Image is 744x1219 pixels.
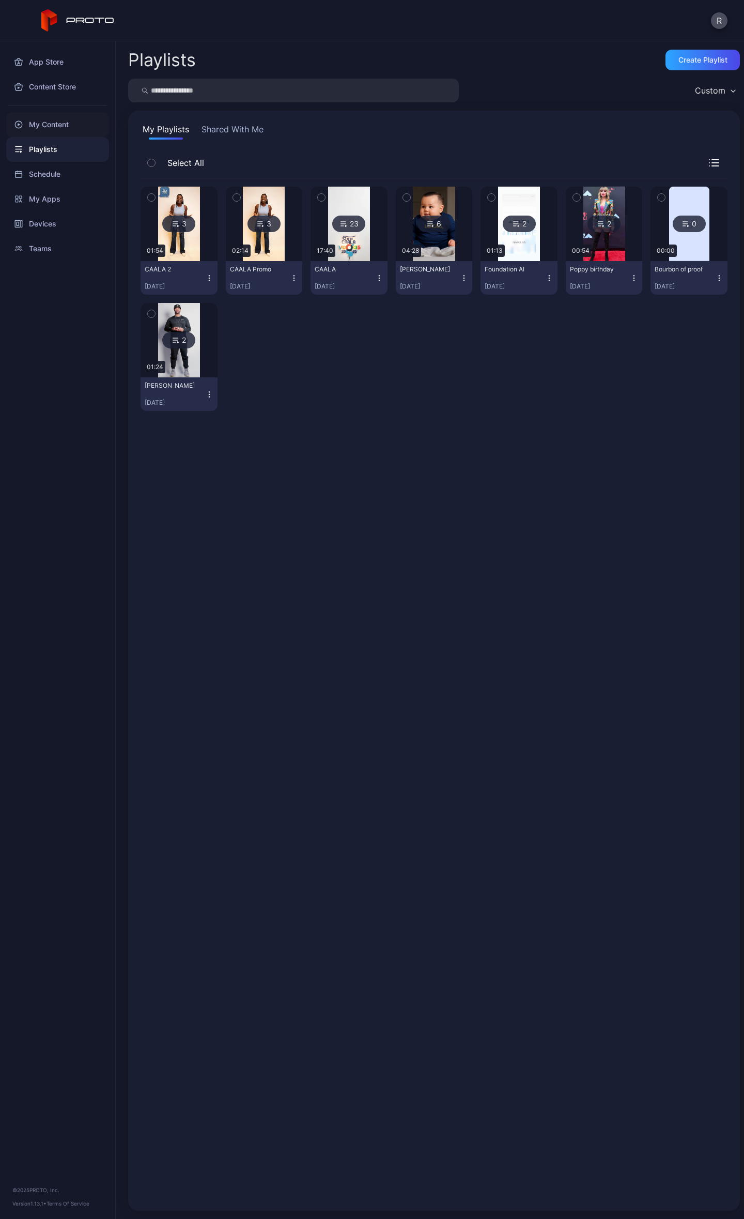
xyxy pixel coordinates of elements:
div: 04:28 [400,245,421,257]
div: [DATE] [485,282,545,291]
div: [DATE] [145,282,205,291]
div: 01:54 [145,245,165,257]
h2: Playlists [128,51,196,69]
div: [DATE] [570,282,630,291]
span: Version 1.13.1 • [12,1200,47,1207]
button: Shared With Me [199,123,266,140]
span: Select All [162,157,204,169]
button: Custom [690,79,740,102]
button: [PERSON_NAME][DATE] [141,377,218,411]
div: CAALA Promo [230,265,287,273]
div: Create Playlist [678,56,727,64]
a: My Content [6,112,109,137]
button: Bourbon of proof[DATE] [650,261,727,295]
a: Teams [6,236,109,261]
div: [DATE] [400,282,460,291]
a: Schedule [6,162,109,187]
button: CAALA 2[DATE] [141,261,218,295]
a: Playlists [6,137,109,162]
div: [DATE] [655,282,715,291]
div: 3 [247,216,281,232]
div: 2 [162,332,195,348]
div: Albert lion [145,382,202,390]
button: Poppy birthday[DATE] [566,261,643,295]
button: R [711,12,727,29]
div: © 2025 PROTO, Inc. [12,1186,103,1194]
div: Custom [695,85,725,96]
button: Foundation AI[DATE] [481,261,557,295]
button: [PERSON_NAME][DATE] [396,261,473,295]
div: Poppy birthday [570,265,627,273]
div: 6 [417,216,451,232]
div: 23 [332,216,365,232]
a: Devices [6,211,109,236]
div: 3 [162,216,195,232]
div: 01:24 [145,361,165,373]
a: Content Store [6,74,109,99]
div: Foundation AI [485,265,541,273]
button: Create Playlist [665,50,740,70]
div: 2 [587,216,621,232]
div: 00:54 [570,245,592,257]
div: 2 [503,216,536,232]
button: CAALA[DATE] [311,261,388,295]
div: [DATE] [145,399,205,407]
div: Bob Random [400,265,457,273]
a: Terms Of Service [47,1200,89,1207]
div: 00:00 [655,245,677,257]
div: CAALA 2 [145,265,202,273]
div: CAALA [315,265,371,273]
div: 17:40 [315,245,335,257]
div: 02:14 [230,245,251,257]
div: 0 [673,216,706,232]
div: 01:13 [485,245,505,257]
button: My Playlists [141,123,191,140]
a: My Apps [6,187,109,211]
div: Bourbon of proof [655,265,711,273]
div: [DATE] [315,282,375,291]
button: CAALA Promo[DATE] [226,261,303,295]
a: App Store [6,50,109,74]
div: [DATE] [230,282,290,291]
